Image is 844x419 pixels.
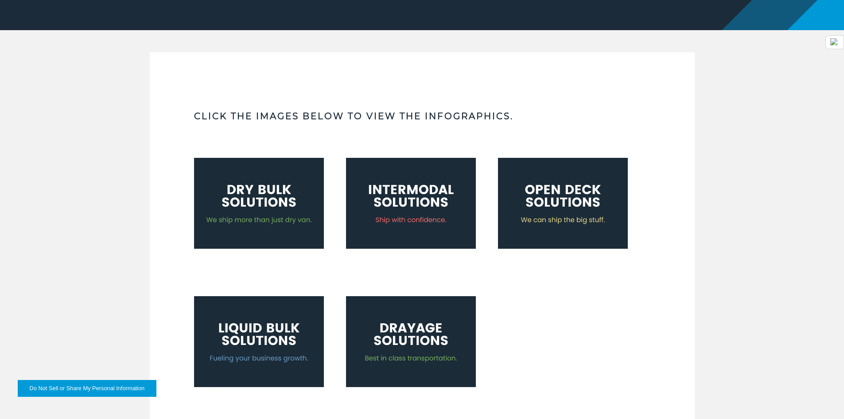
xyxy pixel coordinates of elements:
[194,296,324,387] img: Liquid Bulk Solutions: Fueling your business growth. Click to open infographic
[194,158,324,249] img: Dry Bulk Solutions: We ship more than just dry van. Click to open infographic
[346,158,476,249] img: Intermodal Solutions: Ship with confidence. Click to open infographic
[18,380,156,397] button: Do Not Sell or Share My Personal Information
[194,110,650,122] h3: Click the images below to view the infographics.
[830,38,837,45] img: DB_AMPERSAND_Pantone.svg
[346,296,476,387] img: Drayage Solutions: Best in class transportation. Click to open infographic
[498,158,628,249] img: Open Deck Solutions: We can ship the big stuff. Click to open infographic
